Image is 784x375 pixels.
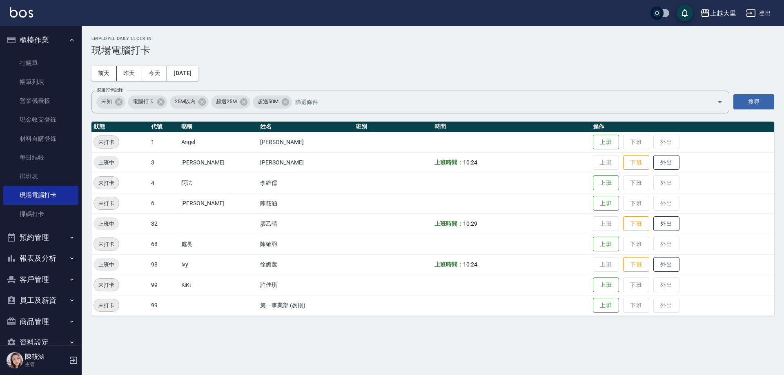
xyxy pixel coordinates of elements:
button: 報表及分析 [3,248,78,269]
p: 主管 [25,361,67,368]
td: KiKi [179,275,258,295]
td: 68 [149,234,179,254]
button: 下班 [623,216,649,231]
td: 李維儒 [258,173,353,193]
button: 資料設定 [3,332,78,353]
td: 第一事業部 (勿刪) [258,295,353,315]
td: 陳筱涵 [258,193,353,213]
th: 姓名 [258,122,353,132]
span: 超過25M [211,98,242,106]
span: 未打卡 [94,199,119,208]
td: 許佳琪 [258,275,353,295]
button: 櫃檯作業 [3,29,78,51]
b: 上班時間： [434,261,463,268]
div: 25M以內 [170,95,209,109]
img: Logo [10,7,33,18]
span: 10:29 [463,220,477,227]
button: 登出 [743,6,774,21]
a: 營業儀表板 [3,91,78,110]
h3: 現場電腦打卡 [91,44,774,56]
button: 上班 [593,298,619,313]
td: 3 [149,152,179,173]
td: [PERSON_NAME] [179,193,258,213]
th: 暱稱 [179,122,258,132]
button: 外出 [653,155,679,170]
span: 超過50M [253,98,283,106]
button: 前天 [91,66,117,81]
a: 現場電腦打卡 [3,186,78,204]
button: 上班 [593,237,619,252]
a: 現金收支登錄 [3,110,78,129]
td: [PERSON_NAME] [258,132,353,152]
th: 狀態 [91,122,149,132]
button: 搜尋 [733,94,774,109]
button: 上班 [593,135,619,150]
td: 阿法 [179,173,258,193]
button: 客戶管理 [3,269,78,290]
th: 操作 [591,122,774,132]
button: 今天 [142,66,167,81]
button: 商品管理 [3,311,78,332]
img: Person [7,352,23,368]
span: 上班中 [94,220,119,228]
span: 上班中 [94,260,119,269]
button: 外出 [653,216,679,231]
div: 超過25M [211,95,250,109]
div: 超過50M [253,95,292,109]
button: save [677,5,693,21]
label: 篩選打卡記錄 [97,87,123,93]
button: 昨天 [117,66,142,81]
button: 下班 [623,257,649,272]
span: 10:24 [463,261,477,268]
button: 上班 [593,175,619,191]
button: 下班 [623,155,649,170]
button: 上班 [593,277,619,293]
td: Ivy [179,254,258,275]
td: 98 [149,254,179,275]
a: 材料自購登錄 [3,129,78,148]
button: 上班 [593,196,619,211]
td: [PERSON_NAME] [258,152,353,173]
h5: 陳筱涵 [25,353,67,361]
span: 未打卡 [94,281,119,289]
td: 32 [149,213,179,234]
span: 電腦打卡 [128,98,159,106]
a: 每日結帳 [3,148,78,167]
button: 員工及薪資 [3,290,78,311]
h2: Employee Daily Clock In [91,36,774,41]
span: 上班中 [94,158,119,167]
td: 徐媚蕙 [258,254,353,275]
span: 未打卡 [94,301,119,310]
button: 上越大里 [697,5,739,22]
td: 廖乙晴 [258,213,353,234]
a: 帳單列表 [3,73,78,91]
div: 上越大里 [710,8,736,18]
td: 99 [149,295,179,315]
td: 6 [149,193,179,213]
span: 未知 [96,98,117,106]
div: 未知 [96,95,125,109]
th: 班別 [354,122,433,132]
b: 上班時間： [434,220,463,227]
a: 掃碼打卡 [3,205,78,224]
span: 未打卡 [94,179,119,187]
td: Angel [179,132,258,152]
td: 陳敬羽 [258,234,353,254]
th: 時間 [432,122,590,132]
button: [DATE] [167,66,198,81]
button: Open [713,95,726,109]
a: 排班表 [3,167,78,186]
input: 篩選條件 [293,95,703,109]
button: 預約管理 [3,227,78,248]
a: 打帳單 [3,54,78,73]
td: 4 [149,173,179,193]
td: 1 [149,132,179,152]
span: 25M以內 [170,98,200,106]
th: 代號 [149,122,179,132]
td: [PERSON_NAME] [179,152,258,173]
td: 處長 [179,234,258,254]
button: 外出 [653,257,679,272]
td: 99 [149,275,179,295]
div: 電腦打卡 [128,95,167,109]
span: 未打卡 [94,138,119,146]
